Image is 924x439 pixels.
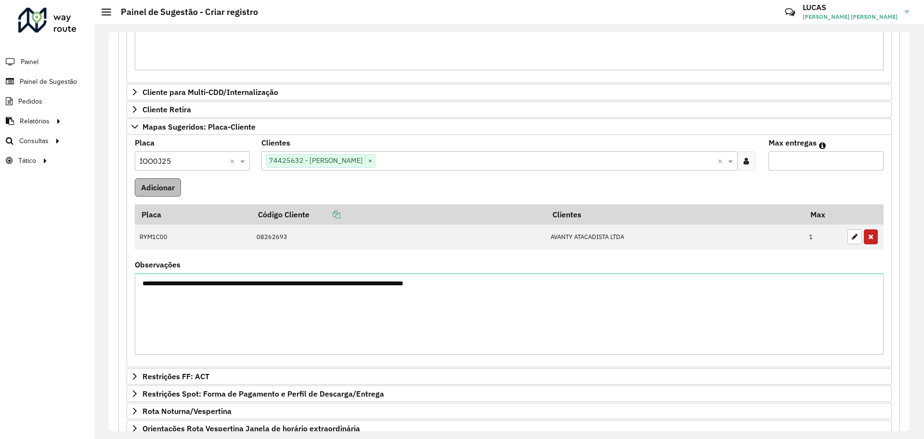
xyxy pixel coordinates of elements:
a: Cliente Retira [127,101,892,118]
div: Mapas Sugeridos: Placa-Cliente [127,135,892,368]
td: AVANTY ATACADISTA LTDA [546,225,804,250]
button: Adicionar [135,178,181,197]
th: Max [804,204,843,225]
span: Cliente para Multi-CDD/Internalização [142,88,278,96]
span: Consultas [19,136,49,146]
span: × [365,155,375,167]
th: Clientes [546,204,804,225]
label: Clientes [261,137,290,148]
a: Rota Noturna/Vespertina [127,403,892,419]
td: 08262693 [251,225,546,250]
th: Código Cliente [251,204,546,225]
a: Restrições FF: ACT [127,368,892,385]
span: Tático [18,156,36,166]
span: Clear all [230,155,238,167]
td: RYM1C00 [135,225,251,250]
span: Pedidos [18,96,42,106]
label: Observações [135,259,180,270]
span: Orientações Rota Vespertina Janela de horário extraordinária [142,425,360,432]
th: Placa [135,204,251,225]
span: Restrições FF: ACT [142,372,209,380]
span: Painel [21,57,38,67]
em: Máximo de clientes que serão colocados na mesma rota com os clientes informados [819,142,826,149]
span: [PERSON_NAME] [PERSON_NAME] [803,13,898,21]
span: Painel de Sugestão [20,77,77,87]
a: Mapas Sugeridos: Placa-Cliente [127,119,892,135]
span: Mapas Sugeridos: Placa-Cliente [142,123,256,131]
h3: LUCAS [803,3,898,12]
a: Copiar [309,210,340,219]
a: Restrições Spot: Forma de Pagamento e Perfil de Descarga/Entrega [127,386,892,402]
label: Max entregas [769,137,817,148]
h2: Painel de Sugestão - Criar registro [111,7,258,17]
a: Cliente para Multi-CDD/Internalização [127,84,892,100]
span: Clear all [718,155,726,167]
td: 1 [804,225,843,250]
span: Cliente Retira [142,106,191,113]
span: 74425632 - [PERSON_NAME] [267,155,365,166]
span: Relatórios [20,116,50,126]
a: Contato Rápido [780,2,800,23]
span: Rota Noturna/Vespertina [142,407,231,415]
a: Orientações Rota Vespertina Janela de horário extraordinária [127,420,892,437]
label: Placa [135,137,154,148]
span: Restrições Spot: Forma de Pagamento e Perfil de Descarga/Entrega [142,390,384,398]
